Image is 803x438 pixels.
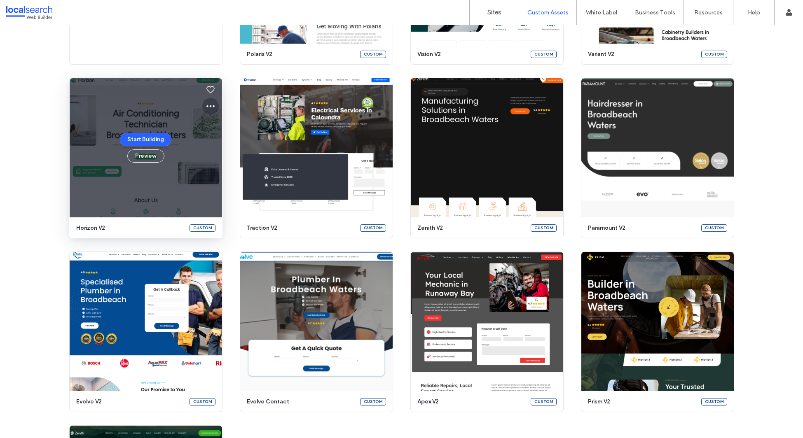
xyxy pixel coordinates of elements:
[588,50,696,58] span: variant v2
[120,133,171,146] button: Start Building
[701,51,727,58] div: Custom
[487,9,501,16] label: Sites
[247,50,355,58] span: polaris v2
[531,51,557,58] div: Custom
[76,224,185,232] span: horizon v2
[190,398,215,405] div: Custom
[531,398,557,405] div: Custom
[19,6,36,13] span: Help
[531,224,557,232] div: Custom
[527,9,569,16] label: Custom Assets
[360,224,386,232] div: Custom
[417,398,526,406] span: apex v2
[417,50,526,58] span: vision v2
[586,9,617,16] label: White Label
[701,398,727,405] div: Custom
[588,398,696,406] span: prism v2
[694,9,723,16] label: Resources
[417,224,526,232] span: zenith v2
[748,9,760,16] label: Help
[190,224,215,232] div: Custom
[588,224,696,232] span: paramount v2
[247,398,355,406] span: evolve contact
[360,51,386,58] div: Custom
[701,224,727,232] div: Custom
[247,224,355,232] span: traction v2
[127,149,164,163] button: Preview
[360,398,386,405] div: Custom
[635,9,675,16] label: Business Tools
[76,398,185,406] span: evolve v2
